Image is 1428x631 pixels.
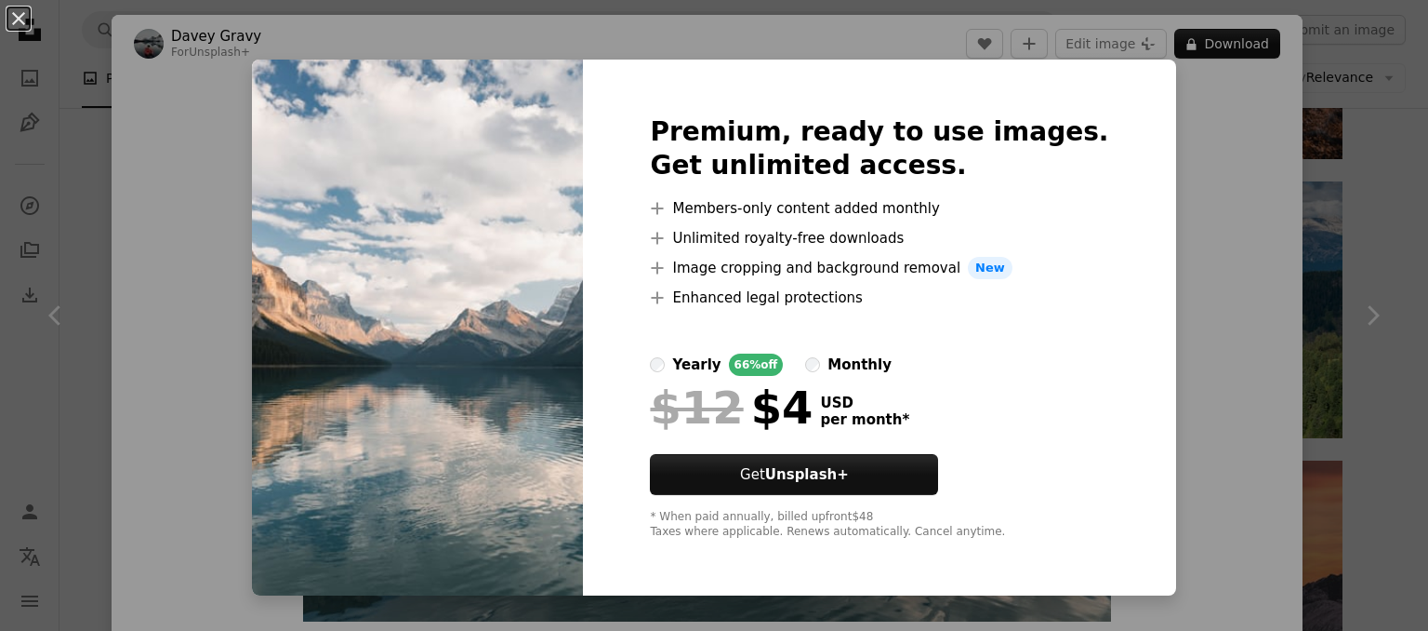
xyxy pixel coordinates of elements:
[650,227,1108,249] li: Unlimited royalty-free downloads
[650,257,1108,279] li: Image cropping and background removal
[827,354,892,376] div: monthly
[650,383,813,432] div: $4
[820,395,909,411] span: USD
[650,454,938,495] button: GetUnsplash+
[968,257,1012,279] span: New
[729,354,784,376] div: 66% off
[805,357,820,372] input: monthly
[650,383,743,432] span: $12
[650,287,1108,309] li: Enhanced legal protections
[650,510,1108,540] div: * When paid annually, billed upfront $48 Taxes where applicable. Renews automatically. Cancel any...
[820,411,909,428] span: per month *
[765,466,849,483] strong: Unsplash+
[252,60,583,596] img: premium_photo-1672116453151-fc5f27b555db
[650,115,1108,182] h2: Premium, ready to use images. Get unlimited access.
[650,357,665,372] input: yearly66%off
[672,354,721,376] div: yearly
[650,197,1108,220] li: Members-only content added monthly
